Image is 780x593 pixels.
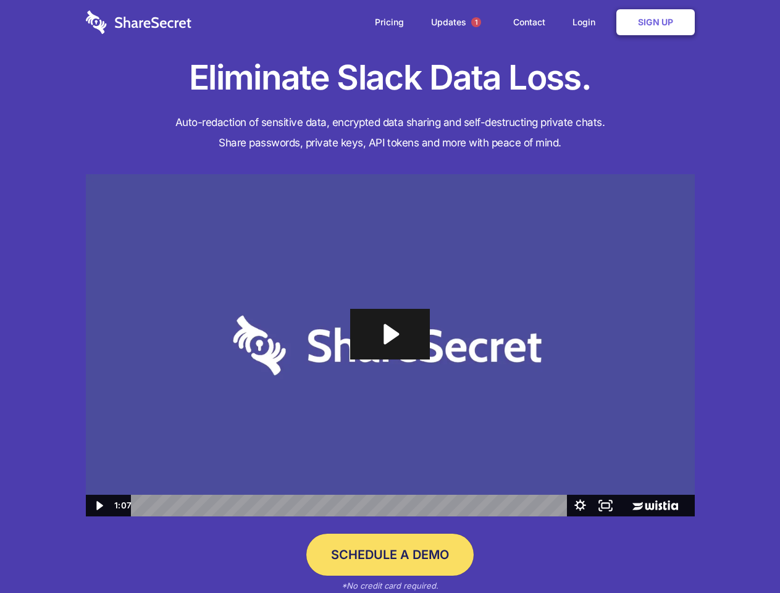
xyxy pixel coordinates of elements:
[363,3,416,41] a: Pricing
[86,11,191,34] img: logo-wordmark-white-trans-d4663122ce5f474addd5e946df7df03e33cb6a1c49d2221995e7729f52c070b2.svg
[141,495,561,516] div: Playbar
[718,531,765,578] iframe: Drift Widget Chat Controller
[86,174,695,517] img: Sharesecret
[471,17,481,27] span: 1
[86,56,695,100] h1: Eliminate Slack Data Loss.
[350,309,429,360] button: Play Video: Sharesecret Slack Extension
[568,495,593,516] button: Show settings menu
[560,3,614,41] a: Login
[593,495,618,516] button: Fullscreen
[501,3,558,41] a: Contact
[86,112,695,153] h4: Auto-redaction of sensitive data, encrypted data sharing and self-destructing private chats. Shar...
[86,495,111,516] button: Play Video
[342,581,438,591] em: *No credit card required.
[306,534,474,576] a: Schedule a Demo
[618,495,694,516] a: Wistia Logo -- Learn More
[616,9,695,35] a: Sign Up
